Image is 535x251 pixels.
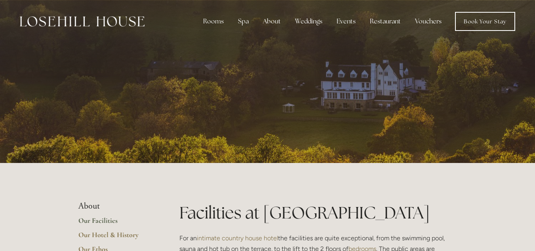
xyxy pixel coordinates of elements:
div: Events [330,13,362,29]
a: Vouchers [409,13,448,29]
div: About [257,13,287,29]
a: Our Facilities [78,216,154,230]
h1: Facilities at [GEOGRAPHIC_DATA] [179,201,457,224]
div: Rooms [197,13,230,29]
a: Book Your Stay [455,12,515,31]
img: Losehill House [20,16,145,27]
li: About [78,201,154,211]
div: Weddings [289,13,329,29]
a: intimate country house hotel [197,234,278,242]
div: Restaurant [364,13,407,29]
div: Spa [232,13,255,29]
a: Our Hotel & History [78,230,154,245]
